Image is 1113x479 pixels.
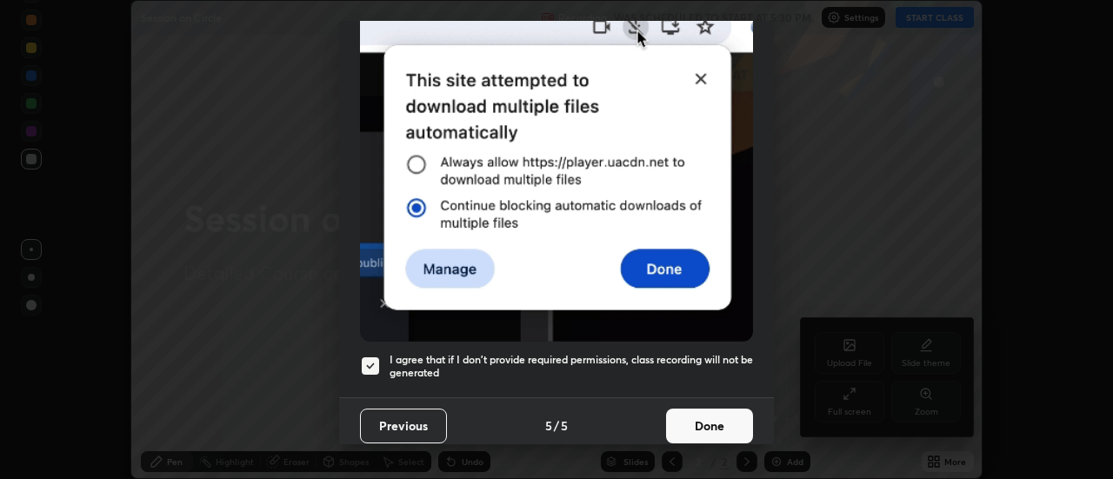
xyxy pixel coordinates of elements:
button: Previous [360,409,447,443]
h5: I agree that if I don't provide required permissions, class recording will not be generated [390,353,753,380]
h4: / [554,416,559,435]
button: Done [666,409,753,443]
h4: 5 [545,416,552,435]
h4: 5 [561,416,568,435]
